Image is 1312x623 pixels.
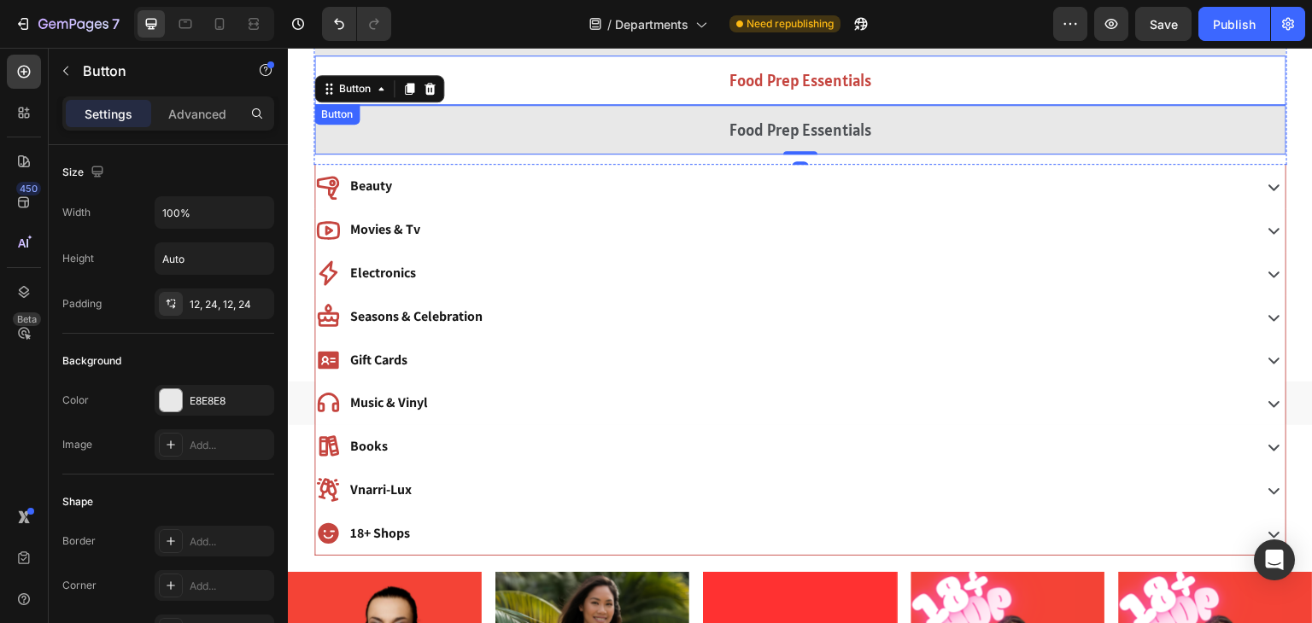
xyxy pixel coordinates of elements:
[62,343,140,368] p: Music & Vinyl
[62,296,102,311] div: Padding
[62,393,89,408] div: Color
[442,67,584,96] p: Food Prep Essentials
[62,205,91,220] div: Width
[615,15,688,33] span: Departments
[168,105,226,123] p: Advanced
[288,48,1312,623] iframe: Design area
[48,33,86,49] div: Button
[62,170,132,195] p: Movies & Tv
[190,297,270,312] div: 12, 24, 12, 24
[190,393,270,409] div: E8E8E8
[607,15,612,33] span: /
[322,7,391,41] div: Undo/Redo
[1150,17,1178,32] span: Save
[1198,7,1270,41] button: Publish
[62,430,124,455] p: Vnarri-Lux
[85,105,132,123] p: Settings
[190,534,270,550] div: Add...
[7,7,127,41] button: 7
[83,61,228,81] p: Button
[1254,539,1295,580] div: Open Intercom Messenger
[62,300,120,325] p: Gift Cards
[747,16,834,32] span: Need republishing
[155,197,273,228] input: Auto
[504,114,521,127] div: 0
[62,213,128,238] p: Electronics
[62,494,93,509] div: Shape
[62,474,122,498] p: 18+ Shops
[62,387,100,411] p: Books
[112,14,120,34] p: 7
[190,579,270,594] div: Add...
[16,182,41,195] div: 450
[62,251,94,266] div: Height
[1213,15,1256,33] div: Publish
[62,578,97,593] div: Corner
[1135,7,1192,41] button: Save
[62,533,96,549] div: Border
[62,437,92,452] div: Image
[62,353,121,369] div: Background
[62,257,195,282] p: Seasons & Celebration
[62,161,108,184] div: Size
[62,126,104,151] p: Beauty
[155,243,273,274] input: Auto
[190,438,270,453] div: Add...
[13,312,41,326] div: Beta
